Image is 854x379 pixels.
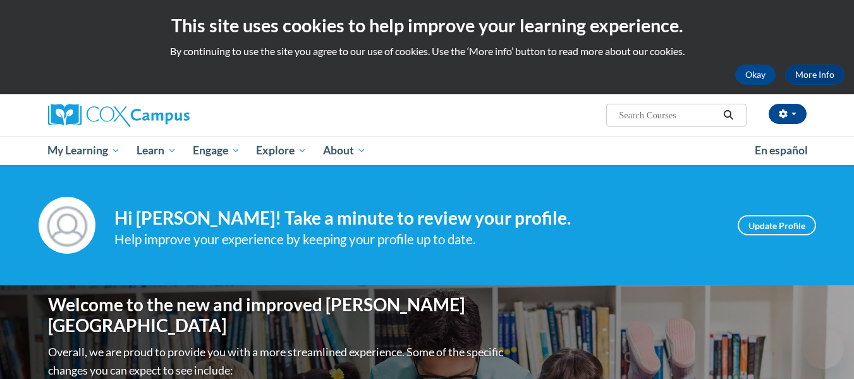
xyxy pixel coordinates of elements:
span: Explore [256,143,307,158]
a: Cox Campus [48,104,288,127]
a: En español [747,137,816,164]
a: My Learning [40,136,129,165]
div: Main menu [29,136,826,165]
a: About [315,136,374,165]
button: Account Settings [769,104,807,124]
div: Help improve your experience by keeping your profile up to date. [114,229,719,250]
h1: Welcome to the new and improved [PERSON_NAME][GEOGRAPHIC_DATA] [48,294,506,337]
span: Learn [137,143,176,158]
span: My Learning [47,143,120,158]
a: Explore [248,136,315,165]
a: More Info [785,65,845,85]
span: About [323,143,366,158]
a: Learn [128,136,185,165]
span: Engage [193,143,240,158]
h2: This site uses cookies to help improve your learning experience. [9,13,845,38]
iframe: Button to launch messaging window [803,328,844,369]
p: By continuing to use the site you agree to our use of cookies. Use the ‘More info’ button to read... [9,44,845,58]
a: Engage [185,136,248,165]
button: Okay [735,65,776,85]
h4: Hi [PERSON_NAME]! Take a minute to review your profile. [114,208,719,229]
a: Update Profile [738,215,816,235]
img: Profile Image [39,197,95,254]
input: Search Courses [618,108,719,123]
img: Cox Campus [48,104,190,127]
button: Search [719,108,738,123]
span: En español [755,144,808,157]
